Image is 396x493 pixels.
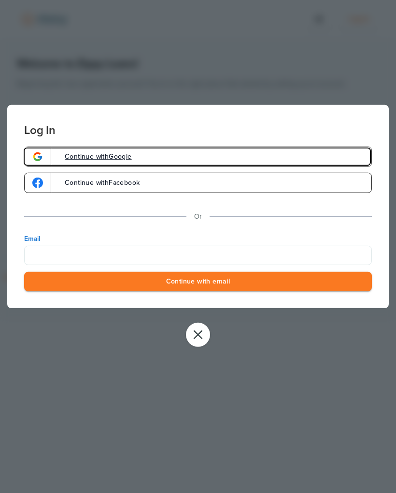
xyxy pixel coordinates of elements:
[24,147,372,167] a: google-logoContinue withGoogle
[55,179,140,186] span: Continue with Facebook
[32,151,43,162] img: google-logo
[55,153,132,160] span: Continue with Google
[32,178,43,188] img: google-logo
[24,105,372,137] h3: Log In
[24,234,372,244] label: Email
[24,173,372,193] a: google-logoContinue withFacebook
[24,246,372,265] input: Email Address
[24,272,372,292] button: Continue with email
[194,210,202,223] p: Or
[186,323,210,347] button: Close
